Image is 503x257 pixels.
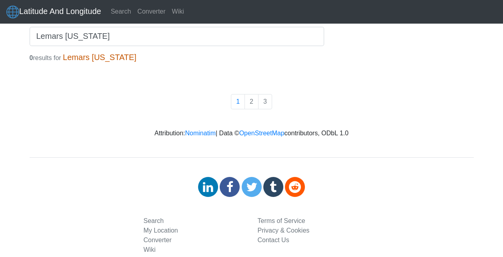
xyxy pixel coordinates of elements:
[231,94,245,109] a: 1
[144,237,172,243] a: Converter
[6,3,101,20] a: Latitude And Longitude
[258,237,289,243] a: Contact Us
[258,217,305,224] a: Terms of Service
[108,4,134,20] a: Search
[30,94,474,109] nav: Page navigation example
[134,4,168,20] a: Converter
[63,52,136,62] h1: Lemars [US_STATE]
[169,4,187,20] a: Wiki
[144,227,178,234] a: My Location
[30,53,61,63] li: results for
[258,227,310,234] a: Privacy & Cookies
[185,130,216,137] a: Nominatim
[144,246,156,253] a: Wiki
[239,130,285,137] a: OpenStreetMap
[6,6,19,18] img: Latitude And Longitude
[30,54,33,61] b: 0
[144,217,164,224] a: Search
